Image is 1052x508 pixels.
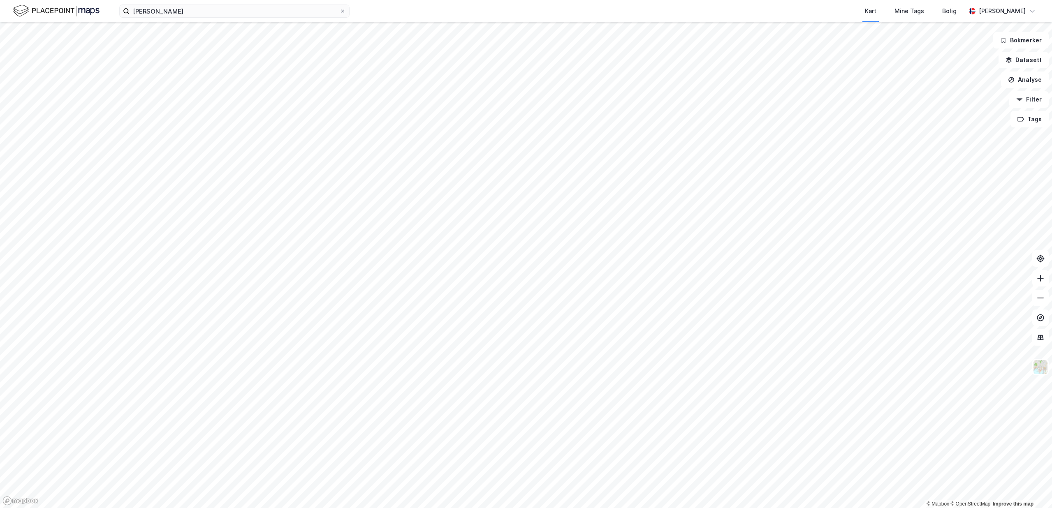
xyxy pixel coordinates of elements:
[942,6,957,16] div: Bolig
[1011,469,1052,508] div: Kontrollprogram for chat
[1009,91,1049,108] button: Filter
[1001,72,1049,88] button: Analyse
[130,5,339,17] input: Søk på adresse, matrikkel, gårdeiere, leietakere eller personer
[1010,111,1049,127] button: Tags
[1011,469,1052,508] iframe: Chat Widget
[2,496,39,506] a: Mapbox homepage
[993,501,1033,507] a: Improve this map
[1033,359,1048,375] img: Z
[13,4,100,18] img: logo.f888ab2527a4732fd821a326f86c7f29.svg
[894,6,924,16] div: Mine Tags
[979,6,1026,16] div: [PERSON_NAME]
[950,501,990,507] a: OpenStreetMap
[993,32,1049,48] button: Bokmerker
[865,6,876,16] div: Kart
[999,52,1049,68] button: Datasett
[927,501,949,507] a: Mapbox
